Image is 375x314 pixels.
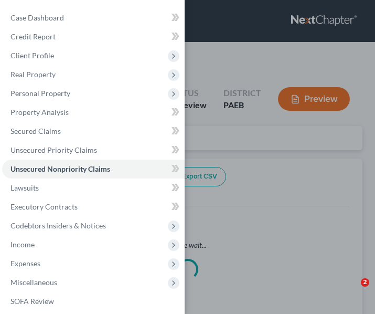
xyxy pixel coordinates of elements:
span: Income [10,240,35,249]
span: Client Profile [10,51,54,60]
iframe: Intercom live chat [339,278,365,303]
span: SOFA Review [10,297,54,306]
a: Lawsuits [2,179,185,197]
a: Unsecured Priority Claims [2,141,185,160]
a: Case Dashboard [2,8,185,27]
a: SOFA Review [2,292,185,311]
a: Credit Report [2,27,185,46]
a: Executory Contracts [2,197,185,216]
span: Unsecured Nonpriority Claims [10,164,110,173]
a: Unsecured Nonpriority Claims [2,160,185,179]
span: Property Analysis [10,108,69,117]
span: Personal Property [10,89,70,98]
span: Credit Report [10,32,56,41]
span: Unsecured Priority Claims [10,145,97,154]
span: Real Property [10,70,56,79]
span: Miscellaneous [10,278,57,287]
span: Secured Claims [10,127,61,135]
span: Executory Contracts [10,202,78,211]
span: 2 [361,278,369,287]
span: Case Dashboard [10,13,64,22]
a: Property Analysis [2,103,185,122]
span: Lawsuits [10,183,39,192]
span: Expenses [10,259,40,268]
a: Secured Claims [2,122,185,141]
span: Codebtors Insiders & Notices [10,221,106,230]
